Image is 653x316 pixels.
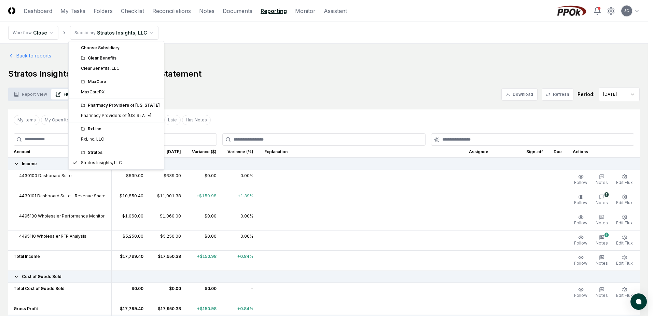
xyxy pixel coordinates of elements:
[81,89,105,95] div: MaxCareRX
[81,149,160,156] div: Stratos
[81,136,104,142] div: RxLinc, LLC
[81,160,122,166] div: Stratos Insights, LLC
[81,65,120,71] div: Clear Benefits, LLC
[70,43,163,53] div: Choose Subsidiary
[81,79,160,85] div: MaxCare
[81,102,160,108] div: Pharmacy Providers of [US_STATE]
[81,126,160,132] div: RxLinc
[81,55,160,61] div: Clear Benefits
[81,113,151,119] div: Pharmacy Providers of [US_STATE]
